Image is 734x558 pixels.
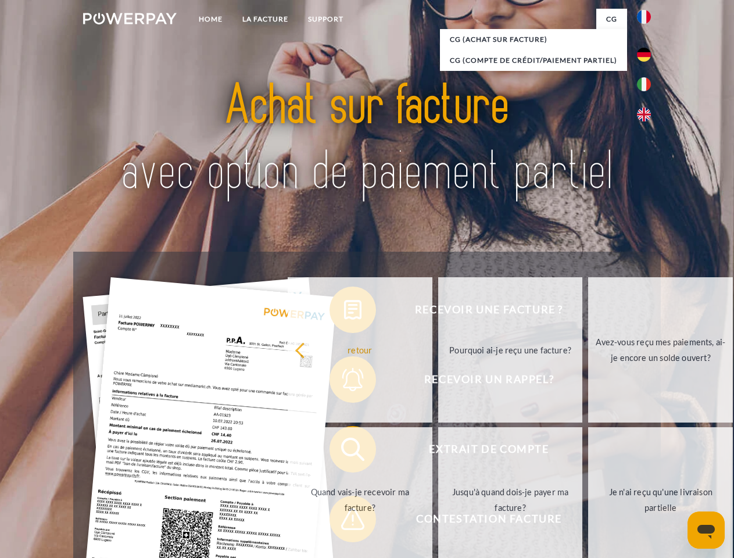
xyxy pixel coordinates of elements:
img: title-powerpay_fr.svg [111,56,623,223]
img: en [637,108,651,121]
a: CG (achat sur facture) [440,29,627,50]
a: Avez-vous reçu mes paiements, ai-je encore un solde ouvert? [588,277,733,423]
a: CG [596,9,627,30]
img: de [637,48,651,62]
div: Avez-vous reçu mes paiements, ai-je encore un solde ouvert? [595,334,726,366]
div: Je n'ai reçu qu'une livraison partielle [595,484,726,516]
div: Jusqu'à quand dois-je payer ma facture? [445,484,576,516]
img: logo-powerpay-white.svg [83,13,177,24]
a: CG (Compte de crédit/paiement partiel) [440,50,627,71]
img: fr [637,10,651,24]
div: retour [295,342,425,357]
a: Home [189,9,232,30]
div: Pourquoi ai-je reçu une facture? [445,342,576,357]
a: Support [298,9,353,30]
iframe: Bouton de lancement de la fenêtre de messagerie [688,512,725,549]
div: Quand vais-je recevoir ma facture? [295,484,425,516]
a: LA FACTURE [232,9,298,30]
img: it [637,77,651,91]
